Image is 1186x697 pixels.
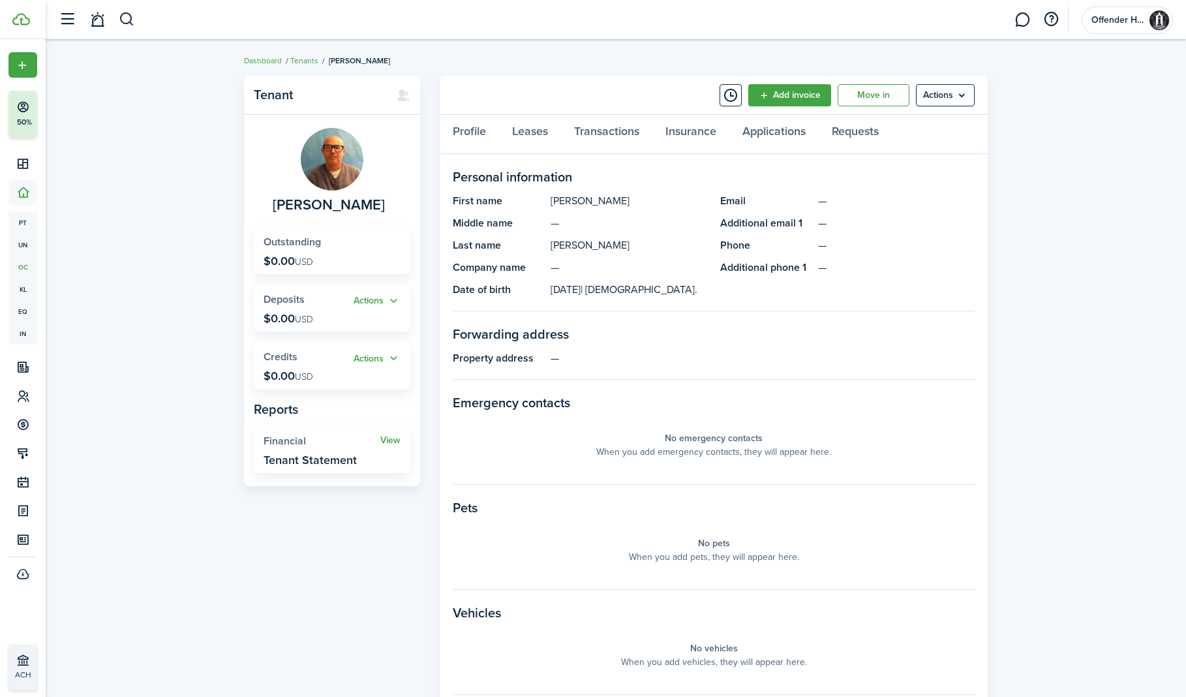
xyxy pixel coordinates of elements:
p: $0.00 [264,312,313,325]
span: Outstanding [264,234,321,249]
panel-main-placeholder-title: No vehicles [690,642,738,655]
p: 50% [16,117,33,128]
a: pt [8,211,37,234]
button: Timeline [720,84,742,106]
panel-main-placeholder-description: When you add vehicles, they will appear here. [621,655,807,669]
panel-main-description: [PERSON_NAME] [551,238,707,253]
span: Offender Housing Management, LLC [1091,16,1144,25]
a: Profile [440,115,499,154]
panel-main-section-title: Forwarding address [453,324,975,344]
panel-main-title: Additional email 1 [720,215,812,231]
panel-main-title: Date of birth [453,282,544,298]
panel-main-title: Email [720,193,812,209]
a: Applications [729,115,819,154]
panel-main-description: [DATE] [551,282,707,298]
span: Deposits [264,292,305,307]
a: Insurance [652,115,729,154]
p: $0.00 [264,369,313,382]
a: Move in [838,84,909,106]
button: Open sidebar [55,7,80,32]
menu-btn: Actions [916,84,975,106]
panel-main-placeholder-description: When you add emergency contacts, they will appear here. [596,445,831,459]
panel-main-description: — [551,260,707,275]
a: Tenants [290,55,318,67]
img: Offender Housing Management, LLC [1149,10,1170,31]
button: 50% [8,91,117,138]
panel-main-section-title: Pets [453,498,975,518]
panel-main-title: Last name [453,238,544,253]
a: eq [8,300,37,322]
widget-stats-description: Tenant Statement [264,454,357,467]
button: Actions [354,294,401,309]
a: in [8,322,37,345]
button: Open menu [8,52,37,78]
span: USD [295,255,313,269]
panel-main-placeholder-title: No emergency contacts [665,431,763,445]
a: oc [8,256,37,278]
panel-main-subtitle: Reports [254,399,410,419]
panel-main-section-title: Personal information [453,167,975,187]
span: Michael Whiting [273,197,385,213]
panel-main-title: Middle name [453,215,544,231]
panel-main-title: First name [453,193,544,209]
panel-main-description: — [551,215,707,231]
a: Add invoice [748,84,831,106]
panel-main-section-title: Emergency contacts [453,393,975,412]
a: Leases [499,115,561,154]
button: Actions [354,351,401,366]
button: Open menu [354,351,401,366]
panel-main-section-title: Vehicles [453,603,975,623]
img: Michael Whiting [301,128,363,191]
span: USD [295,313,313,326]
span: USD [295,370,313,384]
a: Messaging [1010,3,1035,37]
button: Open menu [916,84,975,106]
panel-main-title: Additional phone 1 [720,260,812,275]
panel-main-placeholder-description: When you add pets, they will appear here. [629,550,799,564]
img: TenantCloud [12,13,30,25]
a: ACH [8,644,37,690]
p: $0.00 [264,255,313,268]
panel-main-title: Property address [453,350,544,366]
panel-main-title: Tenant [254,87,384,102]
p: ACH [15,669,92,681]
button: Open menu [354,294,401,309]
a: un [8,234,37,256]
a: Requests [819,115,892,154]
panel-main-placeholder-title: No pets [698,536,730,550]
span: [PERSON_NAME] [329,55,390,67]
a: Notifications [85,3,110,37]
panel-main-description: — [551,350,975,366]
button: Search [119,8,135,31]
a: View [380,435,401,446]
button: Open resource center [1040,8,1062,31]
a: Transactions [561,115,652,154]
a: Dashboard [244,55,282,67]
panel-main-title: Company name [453,260,544,275]
span: Credits [264,349,297,364]
widget-stats-title: Financial [264,435,380,447]
a: kl [8,278,37,300]
panel-main-title: Phone [720,238,812,253]
panel-main-description: [PERSON_NAME] [551,193,707,209]
span: | [DEMOGRAPHIC_DATA]. [581,282,697,297]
